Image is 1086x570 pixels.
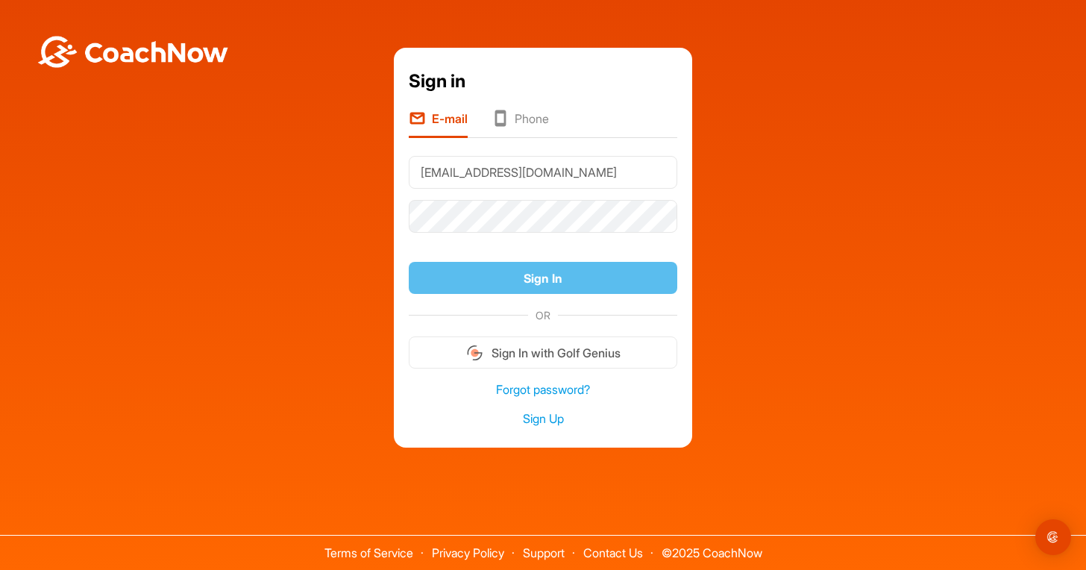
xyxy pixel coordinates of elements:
[432,545,504,560] a: Privacy Policy
[409,68,677,95] div: Sign in
[528,307,558,323] span: OR
[492,110,549,138] li: Phone
[409,262,677,294] button: Sign In
[324,545,413,560] a: Terms of Service
[465,344,484,362] img: gg_logo
[409,381,677,398] a: Forgot password?
[654,536,770,559] span: © 2025 CoachNow
[409,156,677,189] input: E-mail
[36,36,230,68] img: BwLJSsUCoWCh5upNqxVrqldRgqLPVwmV24tXu5FoVAoFEpwwqQ3VIfuoInZCoVCoTD4vwADAC3ZFMkVEQFDAAAAAElFTkSuQmCC
[523,545,565,560] a: Support
[409,336,677,369] button: Sign In with Golf Genius
[583,545,643,560] a: Contact Us
[1035,519,1071,555] div: Open Intercom Messenger
[409,410,677,427] a: Sign Up
[409,110,468,138] li: E-mail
